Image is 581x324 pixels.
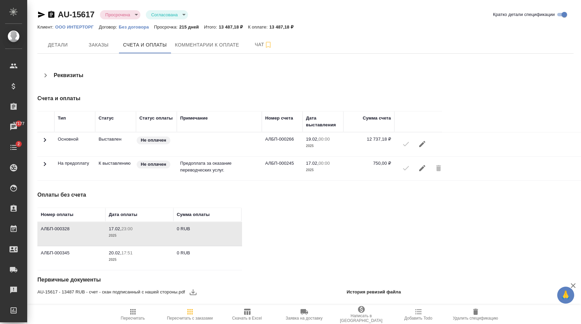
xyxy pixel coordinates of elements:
[173,246,241,270] td: 0 RUB
[219,24,248,30] p: 13 487,18 ₽
[333,305,390,324] button: Написать в [GEOGRAPHIC_DATA]
[232,316,262,321] span: Скачать в Excel
[247,40,280,49] span: Чат
[41,41,74,49] span: Детали
[103,12,132,18] button: Просрочена
[109,211,137,218] div: Дата оплаты
[58,115,66,122] div: Тип
[99,160,133,167] p: Счет отправлен к выставлению в ардеп, но в 1С не выгружен еще, разблокировать можно только на сто...
[173,222,241,246] td: 0 RUB
[109,226,121,231] p: 17.02,
[175,41,239,49] span: Комментарии к оплате
[179,24,204,30] p: 215 дней
[306,137,319,142] p: 19.02,
[99,136,133,143] p: Все изменения в спецификации заблокированы
[319,161,330,166] p: 00:00
[104,305,161,324] button: Пересчитать
[37,24,55,30] p: Клиент:
[453,316,498,321] span: Удалить спецификацию
[109,250,121,255] p: 20.02,
[319,137,330,142] p: 00:00
[146,10,188,19] div: Просрочена
[99,24,119,30] p: Договор:
[414,160,430,176] button: Редактировать
[180,115,208,122] div: Примечание
[41,140,49,145] span: Toggle Row Expanded
[58,10,95,19] a: AU-15617
[447,305,504,324] button: Удалить спецификацию
[100,10,140,19] div: Просрочена
[167,316,213,321] span: Пересчитать с заказами
[9,120,29,127] span: 27177
[82,41,115,49] span: Заказы
[41,211,73,218] div: Номер оплаты
[276,305,333,324] button: Заявка на доставку
[343,157,394,180] td: 750,00 ₽
[269,24,298,30] p: 13 487,18 ₽
[54,157,95,180] td: На предоплату
[161,305,219,324] button: Пересчитать с заказами
[262,132,303,156] td: АЛБП-000266
[265,115,293,122] div: Номер счета
[37,11,46,19] button: Скопировать ссылку для ЯМессенджера
[149,12,180,18] button: Согласована
[337,313,386,323] span: Написать в [GEOGRAPHIC_DATA]
[139,115,173,122] div: Статус оплаты
[47,11,55,19] button: Скопировать ссылку
[55,24,99,30] a: ООО ИНТЕРТОРГ
[37,289,185,295] span: AU-15617 - 13487 RUB - счет - скан подписанный с нашей стороны.pdf
[264,41,272,49] svg: Подписаться
[347,289,401,295] p: История ревизий файла
[99,115,114,122] div: Статус
[121,316,145,321] span: Пересчитать
[262,157,303,180] td: АЛБП-000245
[123,41,167,49] span: Счета и оплаты
[41,164,49,169] span: Toggle Row Expanded
[37,276,404,284] h4: Первичные документы
[180,160,258,174] p: Предоплата за оказание переводческих услуг.
[363,115,391,122] div: Сумма счета
[493,11,555,18] span: Кратко детали спецификации
[2,139,25,156] a: 2
[109,232,170,239] p: 2025
[121,250,133,255] p: 17:51
[306,143,340,149] p: 2025
[37,94,404,103] h4: Счета и оплаты
[219,305,276,324] button: Скачать в Excel
[13,141,24,147] span: 2
[204,24,219,30] p: Итого:
[306,161,319,166] p: 17.02,
[37,222,105,246] td: АЛБП-000328
[286,316,322,321] span: Заявка на доставку
[343,132,394,156] td: 12 737,18 ₽
[54,71,83,79] h4: Реквизиты
[37,191,404,199] h4: Оплаты без счета
[119,24,154,30] a: Без договора
[306,167,340,174] p: 2025
[2,119,25,136] a: 27177
[390,305,447,324] button: Добавить Todo
[141,137,166,144] p: Не оплачен
[141,161,166,168] p: Не оплачен
[557,287,574,304] button: 🙏
[109,256,170,263] p: 2025
[177,211,210,218] div: Сумма оплаты
[248,24,269,30] p: К оплате:
[306,115,340,128] div: Дата выставления
[54,132,95,156] td: Основной
[560,288,571,302] span: 🙏
[121,226,133,231] p: 23:00
[414,136,430,152] button: Редактировать
[154,24,179,30] p: Просрочка:
[404,316,432,321] span: Добавить Todo
[37,246,105,270] td: АЛБП-000345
